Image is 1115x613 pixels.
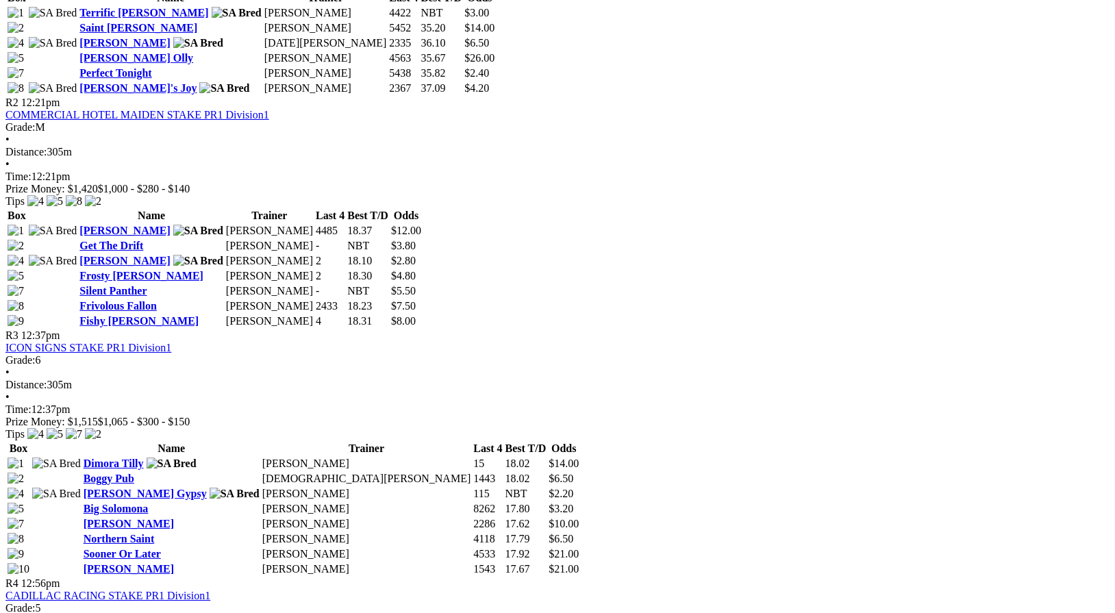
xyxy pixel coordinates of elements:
a: COMMERCIAL HOTEL MAIDEN STAKE PR1 Division1 [5,109,269,121]
img: SA Bred [29,7,77,19]
img: SA Bred [29,37,77,49]
span: Box [8,210,26,221]
td: 18.10 [347,254,389,268]
td: [PERSON_NAME] [262,457,472,471]
td: 37.09 [421,82,463,95]
img: 9 [8,315,24,327]
td: 1543 [473,562,503,576]
td: 18.23 [347,299,389,313]
img: 5 [8,52,24,64]
span: $14.00 [464,22,494,34]
td: [DATE][PERSON_NAME] [264,36,388,50]
td: 2 [315,254,345,268]
a: [PERSON_NAME] Olly [79,52,193,64]
img: 4 [27,195,44,208]
td: 8262 [473,502,503,516]
td: [PERSON_NAME] [225,224,314,238]
td: 35.67 [421,51,463,65]
span: $6.50 [464,37,489,49]
span: $10.00 [549,518,579,529]
img: 1 [8,458,24,470]
div: 6 [5,354,1110,366]
img: 4 [27,428,44,440]
img: 8 [66,195,82,208]
span: • [5,158,10,170]
span: $26.00 [464,52,494,64]
td: 5438 [388,66,418,80]
th: Trainer [262,442,472,455]
span: Box [10,442,28,454]
img: 2 [8,240,24,252]
img: 7 [8,285,24,297]
td: 4118 [473,532,503,546]
td: 5452 [388,21,418,35]
td: 18.37 [347,224,389,238]
td: NBT [421,6,463,20]
td: 36.10 [421,36,463,50]
span: $1,065 - $300 - $150 [98,416,190,427]
img: SA Bred [199,82,249,95]
td: [PERSON_NAME] [262,562,472,576]
img: 4 [8,37,24,49]
a: ICON SIGNS STAKE PR1 Division1 [5,342,171,353]
span: $4.80 [391,270,416,282]
span: $4.20 [464,82,489,94]
td: [PERSON_NAME] [264,82,388,95]
img: 2 [85,195,101,208]
img: 7 [66,428,82,440]
img: 2 [8,473,24,485]
td: [DEMOGRAPHIC_DATA][PERSON_NAME] [262,472,472,486]
span: $7.50 [391,300,416,312]
div: Prize Money: $1,420 [5,183,1110,195]
span: $8.00 [391,315,416,327]
td: [PERSON_NAME] [262,517,472,531]
td: [PERSON_NAME] [225,239,314,253]
td: 1443 [473,472,503,486]
td: 2286 [473,517,503,531]
a: Silent Panther [79,285,147,297]
a: Northern Saint [84,533,155,545]
span: $6.50 [549,533,573,545]
a: Frosty [PERSON_NAME] [79,270,203,282]
td: [PERSON_NAME] [262,532,472,546]
td: 2433 [315,299,345,313]
td: 18.02 [504,472,547,486]
span: Time: [5,171,32,182]
img: 8 [8,82,24,95]
img: 8 [8,533,24,545]
span: Time: [5,403,32,415]
td: NBT [347,284,389,298]
img: 2 [85,428,101,440]
a: Frivolous Fallon [79,300,156,312]
img: SA Bred [29,255,77,267]
td: 4563 [388,51,418,65]
td: 2335 [388,36,418,50]
td: 17.67 [504,562,547,576]
a: [PERSON_NAME] [79,37,170,49]
td: 2367 [388,82,418,95]
td: 17.92 [504,547,547,561]
img: 5 [8,270,24,282]
span: Distance: [5,146,47,158]
a: Big Solomona [84,503,149,514]
img: 1 [8,7,24,19]
img: SA Bred [212,7,262,19]
td: [PERSON_NAME] [264,66,388,80]
td: NBT [504,487,547,501]
a: Dimora Tilly [84,458,144,469]
a: Get The Drift [79,240,143,251]
a: [PERSON_NAME]'s Joy [79,82,197,94]
td: - [315,284,345,298]
a: [PERSON_NAME] [84,518,174,529]
a: CADILLAC RACING STAKE PR1 Division1 [5,590,210,601]
td: 4485 [315,224,345,238]
span: $2.80 [391,255,416,266]
img: 5 [8,503,24,515]
a: Sooner Or Later [84,548,161,560]
td: [PERSON_NAME] [264,21,388,35]
th: Best T/D [504,442,547,455]
th: Odds [390,209,422,223]
td: 18.02 [504,457,547,471]
img: 7 [8,67,24,79]
span: 12:37pm [21,329,60,341]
